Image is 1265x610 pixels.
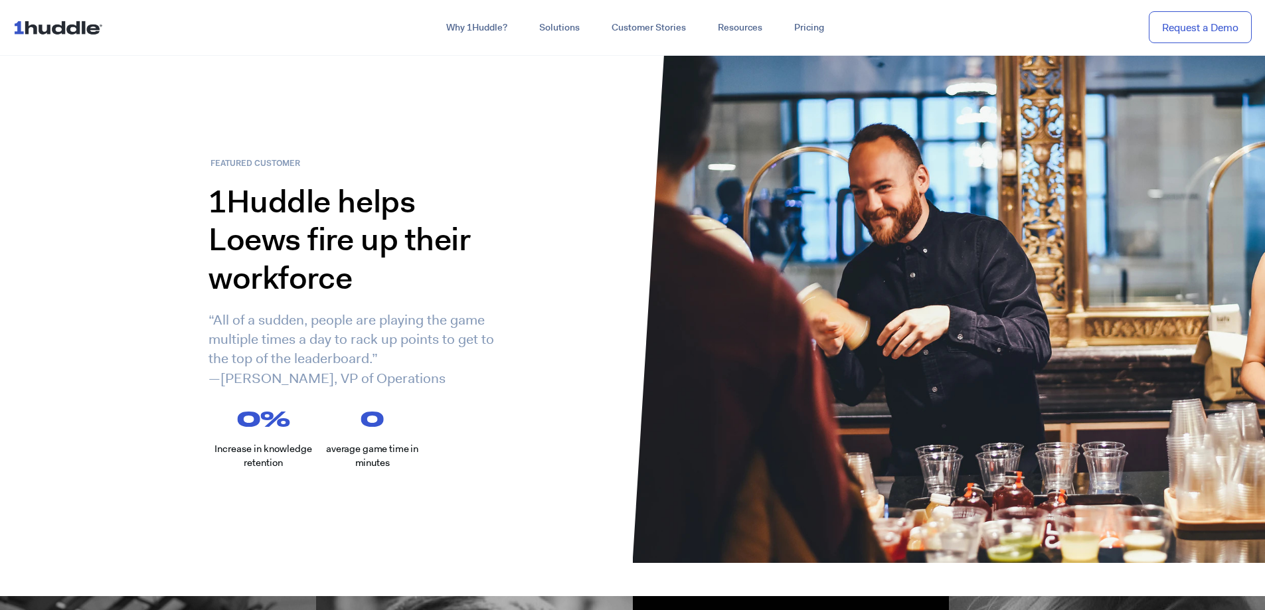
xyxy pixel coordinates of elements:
[209,311,499,389] p: “All of a sudden, people are playing the game multiple times a day to rack up points to get to th...
[13,15,108,40] img: ...
[237,408,260,429] span: 0
[211,442,316,470] p: Increase in knowledge retention
[211,160,337,168] h6: Featured customer
[702,16,778,40] a: Resources
[260,408,316,429] span: %
[1149,11,1252,44] a: Request a Demo
[430,16,523,40] a: Why 1Huddle?
[778,16,840,40] a: Pricing
[523,16,596,40] a: Solutions
[323,442,422,470] h2: average game time in minutes
[209,183,499,297] h1: 1Huddle helps Loews fire up their workforce
[361,408,384,429] span: 0
[596,16,702,40] a: Customer Stories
